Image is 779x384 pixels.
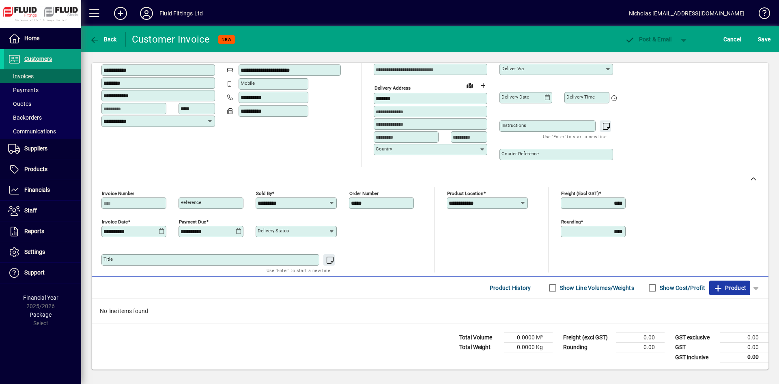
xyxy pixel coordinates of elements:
div: Nicholas [EMAIL_ADDRESS][DOMAIN_NAME] [629,7,745,20]
span: Home [24,35,39,41]
button: Back [88,32,119,47]
button: Save [756,32,773,47]
span: Settings [24,249,45,255]
mat-label: Invoice date [102,219,128,225]
a: Products [4,159,81,180]
a: Reports [4,221,81,242]
button: Profile [133,6,159,21]
span: P [639,36,643,43]
span: S [758,36,761,43]
mat-label: Title [103,256,113,262]
td: Total Weight [455,343,504,352]
button: Product [709,281,750,295]
app-page-header-button: Back [81,32,126,47]
a: Knowledge Base [753,2,769,28]
a: Financials [4,180,81,200]
mat-hint: Use 'Enter' to start a new line [267,266,330,275]
span: Product [713,281,746,294]
td: 0.00 [616,343,665,352]
td: Total Volume [455,333,504,343]
span: Invoices [8,73,34,79]
mat-label: Sold by [256,191,272,196]
button: Choose address [476,79,489,92]
td: 0.00 [720,333,768,343]
td: 0.0000 M³ [504,333,553,343]
mat-label: Freight (excl GST) [561,191,599,196]
label: Show Cost/Profit [658,284,705,292]
button: Add [108,6,133,21]
a: Staff [4,201,81,221]
td: 0.00 [720,343,768,352]
a: Communications [4,124,81,138]
td: GST inclusive [671,352,720,363]
mat-label: Delivery date [501,94,529,100]
a: Support [4,263,81,283]
mat-label: Product location [447,191,483,196]
mat-label: Deliver via [501,66,524,71]
span: Back [90,36,117,43]
button: Cancel [721,32,743,47]
span: Payments [8,87,39,93]
mat-hint: Use 'Enter' to start a new line [543,132,607,141]
mat-label: Mobile [241,80,255,86]
span: Cancel [723,33,741,46]
span: ave [758,33,770,46]
div: Fluid Fittings Ltd [159,7,203,20]
td: GST [671,343,720,352]
span: Customers [24,56,52,62]
mat-label: Rounding [561,219,581,225]
a: Backorders [4,111,81,124]
mat-label: Reference [181,200,201,205]
span: Package [30,311,52,318]
a: Settings [4,242,81,262]
a: Invoices [4,69,81,83]
td: 0.00 [616,333,665,343]
span: Products [24,166,47,172]
button: Copy to Delivery address [204,51,217,64]
a: Payments [4,83,81,97]
mat-label: Country [376,146,392,152]
td: 0.0000 Kg [504,343,553,352]
mat-label: Delivery status [258,228,289,234]
div: Customer Invoice [132,33,210,46]
mat-label: Order number [349,191,379,196]
span: Quotes [8,101,31,107]
a: Suppliers [4,139,81,159]
span: Staff [24,207,37,214]
span: Backorders [8,114,42,121]
td: Rounding [559,343,616,352]
span: Communications [8,128,56,135]
span: Financials [24,187,50,193]
span: Support [24,269,45,276]
mat-label: Courier Reference [501,151,539,157]
mat-label: Delivery time [566,94,595,100]
td: GST exclusive [671,333,720,343]
label: Show Line Volumes/Weights [558,284,634,292]
mat-label: Invoice number [102,191,134,196]
td: Freight (excl GST) [559,333,616,343]
span: ost & Email [625,36,672,43]
span: Product History [490,281,531,294]
mat-label: Instructions [501,122,526,128]
button: Post & Email [621,32,676,47]
a: Home [4,28,81,49]
span: Suppliers [24,145,47,152]
span: Reports [24,228,44,234]
div: No line items found [92,299,768,324]
a: Quotes [4,97,81,111]
span: Financial Year [23,294,58,301]
a: View on map [463,79,476,92]
a: View on map [191,50,204,63]
td: 0.00 [720,352,768,363]
span: NEW [222,37,232,42]
button: Product History [486,281,534,295]
mat-label: Payment due [179,219,206,225]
